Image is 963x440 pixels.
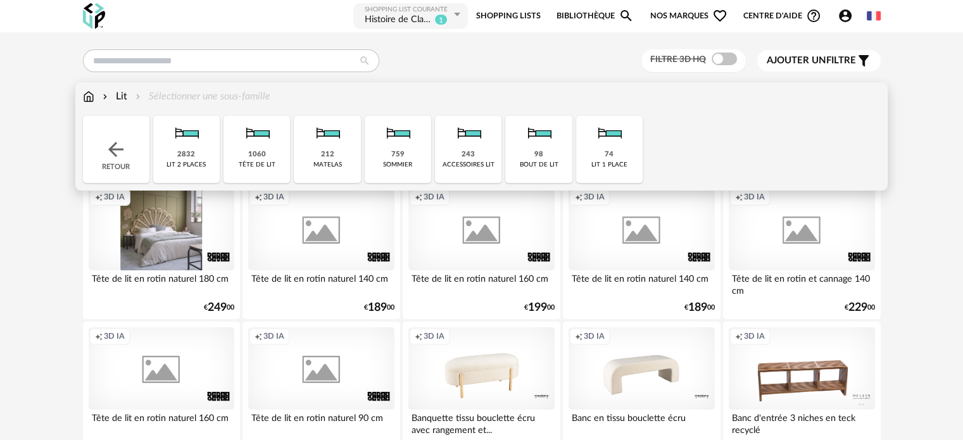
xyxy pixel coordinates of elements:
div: Tête de lit en rotin naturel 140 cm [569,270,714,296]
span: Heart Outline icon [712,8,727,23]
div: matelas [313,161,342,169]
span: Filter icon [856,53,871,68]
span: Magnify icon [619,8,634,23]
button: Ajouter unfiltre Filter icon [757,50,881,72]
img: OXP [83,3,105,29]
img: Literie.png [381,116,415,150]
a: BibliothèqueMagnify icon [557,2,634,30]
span: 3D IA [744,331,765,341]
div: Banquette tissu bouclette écru avec rangement et... [408,410,554,435]
div: 2832 [177,150,195,160]
div: accessoires lit [443,161,494,169]
img: Literie.png [592,116,626,150]
div: € 00 [204,303,234,312]
div: € 00 [524,303,555,312]
span: 3D IA [744,192,765,202]
span: Account Circle icon [838,8,859,23]
div: tête de lit [239,161,275,169]
span: Creation icon [415,192,422,202]
span: Creation icon [95,192,103,202]
div: Banc d'entrée 3 niches en teck recyclé [729,410,874,435]
img: fr [867,9,881,23]
div: € 00 [845,303,875,312]
div: Retour [83,116,149,183]
span: 3D IA [104,192,125,202]
img: svg+xml;base64,PHN2ZyB3aWR0aD0iMTYiIGhlaWdodD0iMTYiIHZpZXdCb3g9IjAgMCAxNiAxNiIgZmlsbD0ibm9uZSIgeG... [100,89,110,104]
span: 189 [688,303,707,312]
span: 189 [368,303,387,312]
div: Histoire de Clarté [365,14,432,27]
span: Creation icon [575,331,582,341]
div: 1060 [248,150,266,160]
a: Creation icon 3D IA Tête de lit en rotin naturel 180 cm €24900 [83,182,240,319]
span: Creation icon [735,192,743,202]
span: Filtre 3D HQ [650,55,706,64]
img: Literie.png [451,116,486,150]
div: lit 1 place [591,161,627,169]
a: Creation icon 3D IA Tête de lit en rotin naturel 140 cm €18900 [242,182,400,319]
span: 229 [848,303,867,312]
div: € 00 [364,303,394,312]
div: Banc en tissu bouclette écru [569,410,714,435]
span: 199 [528,303,547,312]
div: Lit [100,89,127,104]
img: Literie.png [240,116,274,150]
span: Creation icon [255,192,262,202]
span: 3D IA [584,192,605,202]
span: Creation icon [95,331,103,341]
span: 3D IA [584,331,605,341]
div: Tête de lit en rotin naturel 160 cm [408,270,554,296]
div: 243 [462,150,475,160]
div: Tête de lit en rotin naturel 180 cm [89,270,234,296]
div: Shopping List courante [365,6,451,14]
a: Creation icon 3D IA Tête de lit en rotin naturel 140 cm €18900 [563,182,720,319]
div: Tête de lit en rotin naturel 140 cm [248,270,394,296]
span: 3D IA [424,192,444,202]
span: Account Circle icon [838,8,853,23]
span: 3D IA [263,192,284,202]
img: svg+xml;base64,PHN2ZyB3aWR0aD0iMjQiIGhlaWdodD0iMjQiIHZpZXdCb3g9IjAgMCAyNCAyNCIgZmlsbD0ibm9uZSIgeG... [104,138,127,161]
div: 759 [391,150,405,160]
div: sommier [383,161,412,169]
a: Shopping Lists [476,2,541,30]
span: Centre d'aideHelp Circle Outline icon [743,8,821,23]
span: Creation icon [255,331,262,341]
span: Nos marques [650,2,727,30]
span: Help Circle Outline icon [806,8,821,23]
span: filtre [767,54,856,67]
img: Literie.png [522,116,556,150]
a: Creation icon 3D IA Tête de lit en rotin et cannage 140 cm €22900 [723,182,880,319]
span: Creation icon [575,192,582,202]
div: 212 [321,150,334,160]
sup: 1 [434,14,448,25]
div: 74 [605,150,614,160]
div: Tête de lit en rotin naturel 90 cm [248,410,394,435]
img: Literie.png [169,116,203,150]
div: Tête de lit en rotin naturel 160 cm [89,410,234,435]
span: 3D IA [424,331,444,341]
span: Creation icon [735,331,743,341]
span: 3D IA [104,331,125,341]
span: Ajouter un [767,56,826,65]
img: Literie.png [310,116,344,150]
a: Creation icon 3D IA Tête de lit en rotin naturel 160 cm €19900 [403,182,560,319]
div: bout de lit [519,161,558,169]
div: Tête de lit en rotin et cannage 140 cm [729,270,874,296]
span: 249 [208,303,227,312]
div: 98 [534,150,543,160]
img: svg+xml;base64,PHN2ZyB3aWR0aD0iMTYiIGhlaWdodD0iMTciIHZpZXdCb3g9IjAgMCAxNiAxNyIgZmlsbD0ibm9uZSIgeG... [83,89,94,104]
span: 3D IA [263,331,284,341]
div: € 00 [684,303,715,312]
div: lit 2 places [167,161,206,169]
span: Creation icon [415,331,422,341]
